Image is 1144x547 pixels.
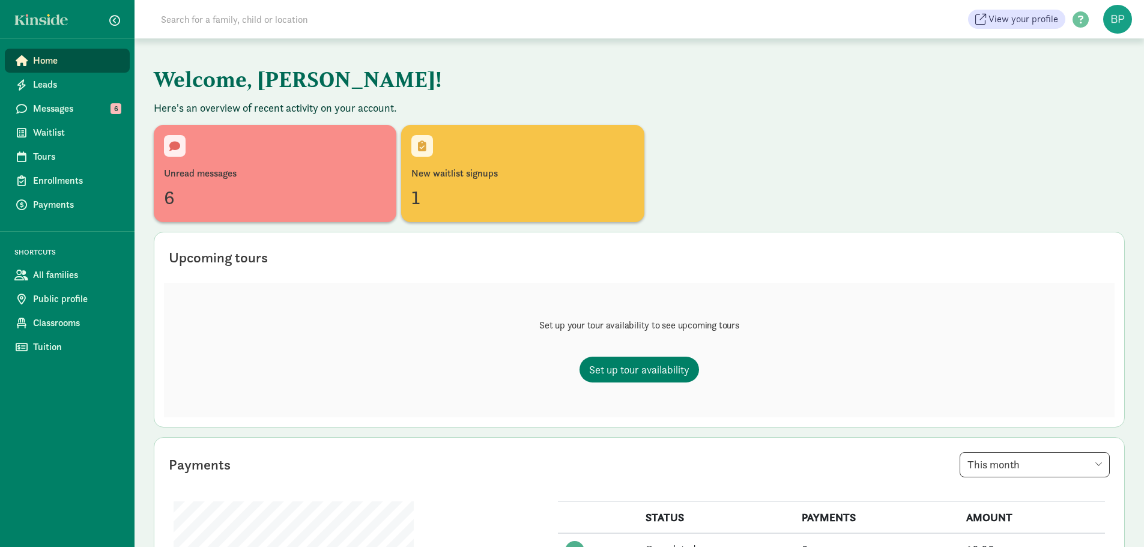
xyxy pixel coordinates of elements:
[5,97,130,121] a: Messages 6
[5,263,130,287] a: All families
[33,101,120,116] span: Messages
[33,53,120,68] span: Home
[33,150,120,164] span: Tours
[33,268,120,282] span: All families
[5,335,130,359] a: Tuition
[959,502,1105,534] th: AMOUNT
[33,125,120,140] span: Waitlist
[169,454,231,476] div: Payments
[5,145,130,169] a: Tours
[154,7,491,31] input: Search for a family, child or location
[5,73,130,97] a: Leads
[589,361,689,378] span: Set up tour availability
[401,125,644,222] a: New waitlist signups1
[154,125,396,222] a: Unread messages6
[411,183,634,212] div: 1
[164,183,386,212] div: 6
[33,340,120,354] span: Tuition
[5,121,130,145] a: Waitlist
[5,169,130,193] a: Enrollments
[33,174,120,188] span: Enrollments
[5,193,130,217] a: Payments
[1084,489,1144,547] iframe: Chat Widget
[539,318,739,333] p: Set up your tour availability to see upcoming tours
[33,77,120,92] span: Leads
[154,58,748,101] h1: Welcome, [PERSON_NAME]!
[638,502,794,534] th: STATUS
[5,287,130,311] a: Public profile
[5,49,130,73] a: Home
[580,357,699,382] a: Set up tour availability
[164,166,386,181] div: Unread messages
[968,10,1065,29] a: View your profile
[110,103,121,114] span: 6
[411,166,634,181] div: New waitlist signups
[169,247,268,268] div: Upcoming tours
[154,101,1125,115] p: Here's an overview of recent activity on your account.
[33,198,120,212] span: Payments
[988,12,1058,26] span: View your profile
[33,292,120,306] span: Public profile
[5,311,130,335] a: Classrooms
[33,316,120,330] span: Classrooms
[794,502,959,534] th: PAYMENTS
